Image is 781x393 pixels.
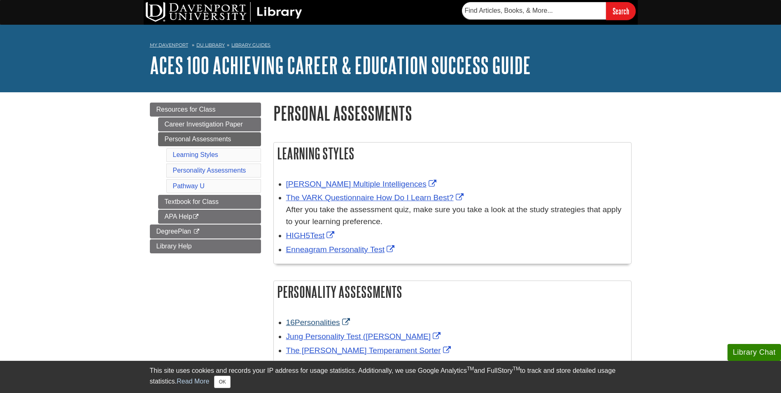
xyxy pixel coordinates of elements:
[286,346,453,355] a: Link opens in new window
[150,103,261,253] div: Guide Page Menu
[286,332,443,341] a: Link opens in new window
[462,2,636,20] form: Searches DU Library's articles, books, and more
[462,2,606,19] input: Find Articles, Books, & More...
[513,366,520,372] sup: TM
[606,2,636,20] input: Search
[158,210,261,224] a: APA Help
[727,344,781,361] button: Library Chat
[158,195,261,209] a: Textbook for Class
[231,42,270,48] a: Library Guides
[150,52,531,78] a: ACES 100 Achieving Career & Education Success Guide
[146,2,302,22] img: DU Library
[156,243,192,250] span: Library Help
[156,106,216,113] span: Resources for Class
[150,366,632,388] div: This site uses cookies and records your IP address for usage statistics. Additionally, we use Goo...
[286,245,397,254] a: Link opens in new window
[214,376,230,388] button: Close
[274,281,631,303] h2: Personality Assessments
[158,132,261,146] a: Personal Assessments
[467,366,474,372] sup: TM
[156,228,191,235] span: DegreePlan
[286,231,337,240] a: Link opens in new window
[173,151,218,158] a: Learning Styles
[196,42,225,48] a: DU Library
[173,182,205,189] a: Pathway U
[286,318,352,327] a: Link opens in new window
[274,143,631,164] h2: Learning Styles
[286,180,438,188] a: Link opens in new window
[150,42,188,49] a: My Davenport
[193,229,200,234] i: This link opens in a new window
[286,204,627,228] div: After you take the assessment quiz, make sure you take a look at the study strategies that apply ...
[273,103,632,124] h1: Personal Assessments
[192,214,199,220] i: This link opens in a new window
[177,378,209,385] a: Read More
[150,40,632,53] nav: breadcrumb
[150,103,261,117] a: Resources for Class
[150,225,261,239] a: DegreePlan
[158,117,261,131] a: Career Investigation Paper
[286,193,466,202] a: Link opens in new window
[150,239,261,253] a: Library Help
[173,167,246,174] a: Personality Assessments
